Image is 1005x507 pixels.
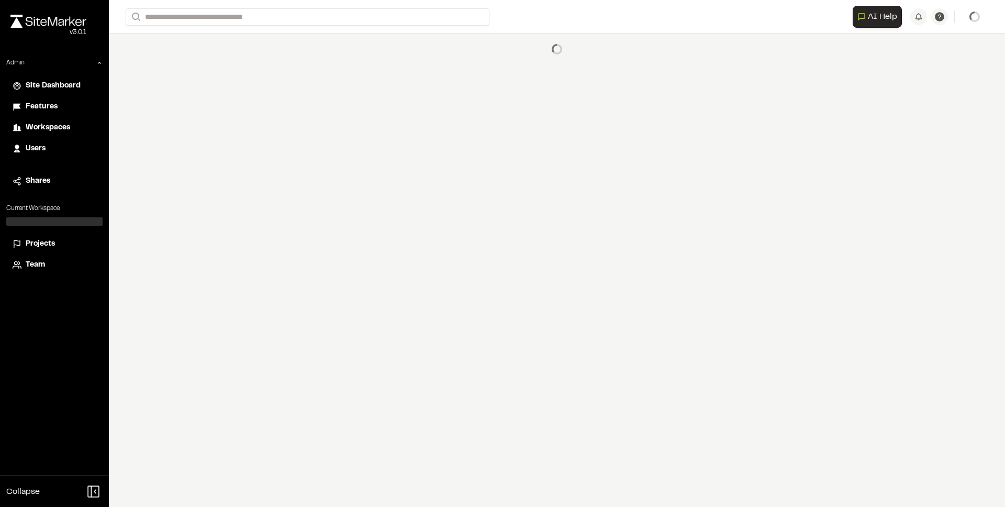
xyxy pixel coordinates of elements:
[10,15,86,28] img: rebrand.png
[26,80,81,92] span: Site Dashboard
[6,58,25,68] p: Admin
[868,10,897,23] span: AI Help
[6,486,40,498] span: Collapse
[13,101,96,113] a: Features
[126,8,144,26] button: Search
[26,175,50,187] span: Shares
[853,6,906,28] div: Open AI Assistant
[10,28,86,37] div: Oh geez...please don't...
[13,80,96,92] a: Site Dashboard
[26,101,58,113] span: Features
[13,143,96,155] a: Users
[26,259,45,271] span: Team
[6,204,103,213] p: Current Workspace
[13,122,96,134] a: Workspaces
[853,6,902,28] button: Open AI Assistant
[13,259,96,271] a: Team
[26,143,46,155] span: Users
[26,238,55,250] span: Projects
[26,122,70,134] span: Workspaces
[13,238,96,250] a: Projects
[13,175,96,187] a: Shares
